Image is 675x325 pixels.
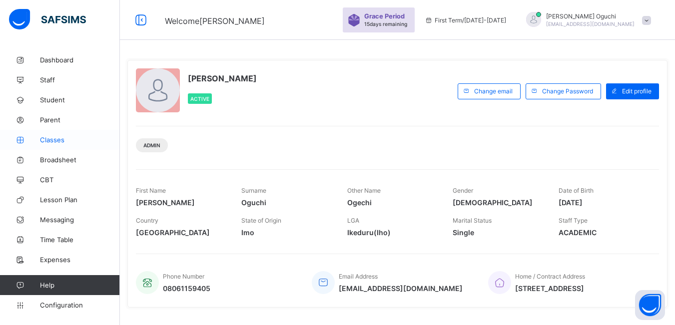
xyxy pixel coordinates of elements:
span: Marital Status [453,217,492,224]
img: sticker-purple.71386a28dfed39d6af7621340158ba97.svg [348,14,360,26]
span: [PERSON_NAME] [136,198,226,207]
span: [GEOGRAPHIC_DATA] [136,228,226,237]
span: Configuration [40,301,119,309]
span: Broadsheet [40,156,120,164]
span: Phone Number [163,273,204,280]
span: Imo [241,228,332,237]
span: Staff Type [559,217,588,224]
span: Edit profile [622,87,652,95]
span: Other Name [347,187,381,194]
span: ACADEMIC [559,228,649,237]
span: Country [136,217,158,224]
span: [STREET_ADDRESS] [515,284,585,293]
span: Help [40,281,119,289]
span: [PERSON_NAME] [188,73,257,83]
span: Change Password [542,87,593,95]
span: Email Address [339,273,378,280]
span: Gender [453,187,473,194]
span: Grace Period [364,12,405,20]
span: CBT [40,176,120,184]
span: Expenses [40,256,120,264]
span: 08061159405 [163,284,210,293]
span: Staff [40,76,120,84]
span: Ikeduru(Iho) [347,228,438,237]
img: safsims [9,9,86,30]
span: Lesson Plan [40,196,120,204]
span: Admin [143,142,160,148]
span: Date of Birth [559,187,594,194]
span: State of Origin [241,217,281,224]
span: 15 days remaining [364,21,407,27]
span: Student [40,96,120,104]
span: [EMAIL_ADDRESS][DOMAIN_NAME] [546,21,635,27]
button: Open asap [635,290,665,320]
span: Time Table [40,236,120,244]
span: Oguchi [241,198,332,207]
span: Welcome [PERSON_NAME] [165,16,265,26]
span: Classes [40,136,120,144]
span: Messaging [40,216,120,224]
span: [DEMOGRAPHIC_DATA] [453,198,543,207]
span: Change email [474,87,513,95]
span: LGA [347,217,359,224]
span: Dashboard [40,56,120,64]
span: [DATE] [559,198,649,207]
span: [EMAIL_ADDRESS][DOMAIN_NAME] [339,284,463,293]
span: Single [453,228,543,237]
span: Surname [241,187,266,194]
span: [PERSON_NAME] Oguchi [546,12,635,20]
span: Ogechi [347,198,438,207]
div: ChristinaOguchi [516,12,656,28]
span: First Name [136,187,166,194]
span: session/term information [425,16,506,24]
span: Parent [40,116,120,124]
span: Active [190,96,209,102]
span: Home / Contract Address [515,273,585,280]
